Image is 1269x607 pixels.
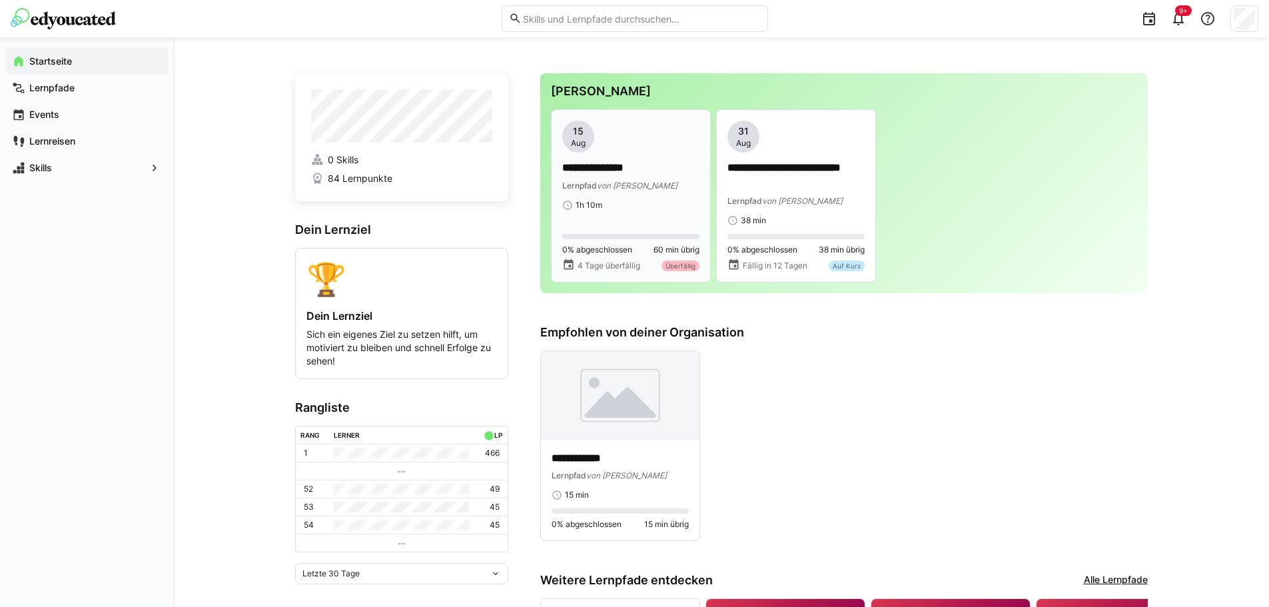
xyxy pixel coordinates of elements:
[522,13,760,25] input: Skills und Lernpfade durchsuchen…
[653,245,699,255] span: 60 min übrig
[552,519,622,530] span: 0% abgeschlossen
[1179,7,1188,15] span: 9+
[738,125,749,138] span: 31
[540,325,1148,340] h3: Empfohlen von deiner Organisation
[829,261,865,271] div: Auf Kurs
[494,431,502,439] div: LP
[490,502,500,512] p: 45
[571,138,586,149] span: Aug
[540,573,713,588] h3: Weitere Lernpfade entdecken
[562,181,597,191] span: Lernpfad
[306,259,497,299] div: 🏆
[304,448,308,458] p: 1
[741,215,766,226] span: 38 min
[304,502,314,512] p: 53
[819,245,865,255] span: 38 min übrig
[334,431,360,439] div: Lerner
[295,400,508,415] h3: Rangliste
[578,261,640,271] span: 4 Tage überfällig
[1084,573,1148,588] a: Alle Lernpfade
[565,490,589,500] span: 15 min
[485,448,500,458] p: 466
[597,181,677,191] span: von [PERSON_NAME]
[304,520,314,530] p: 54
[302,568,360,579] span: Letzte 30 Tage
[551,84,1137,99] h3: [PERSON_NAME]
[727,196,762,206] span: Lernpfad
[736,138,751,149] span: Aug
[304,484,313,494] p: 52
[743,261,807,271] span: Fällig in 12 Tagen
[661,261,699,271] div: Überfällig
[644,519,689,530] span: 15 min übrig
[490,520,500,530] p: 45
[295,223,508,237] h3: Dein Lernziel
[562,245,632,255] span: 0% abgeschlossen
[306,309,497,322] h4: Dein Lernziel
[300,431,320,439] div: Rang
[490,484,500,494] p: 49
[576,200,602,211] span: 1h 10m
[573,125,584,138] span: 15
[586,470,667,480] span: von [PERSON_NAME]
[541,351,699,440] img: image
[306,328,497,368] p: Sich ein eigenes Ziel zu setzen hilft, um motiviert zu bleiben und schnell Erfolge zu sehen!
[552,470,586,480] span: Lernpfad
[762,196,843,206] span: von [PERSON_NAME]
[328,153,358,167] span: 0 Skills
[328,172,392,185] span: 84 Lernpunkte
[311,153,492,167] a: 0 Skills
[727,245,797,255] span: 0% abgeschlossen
